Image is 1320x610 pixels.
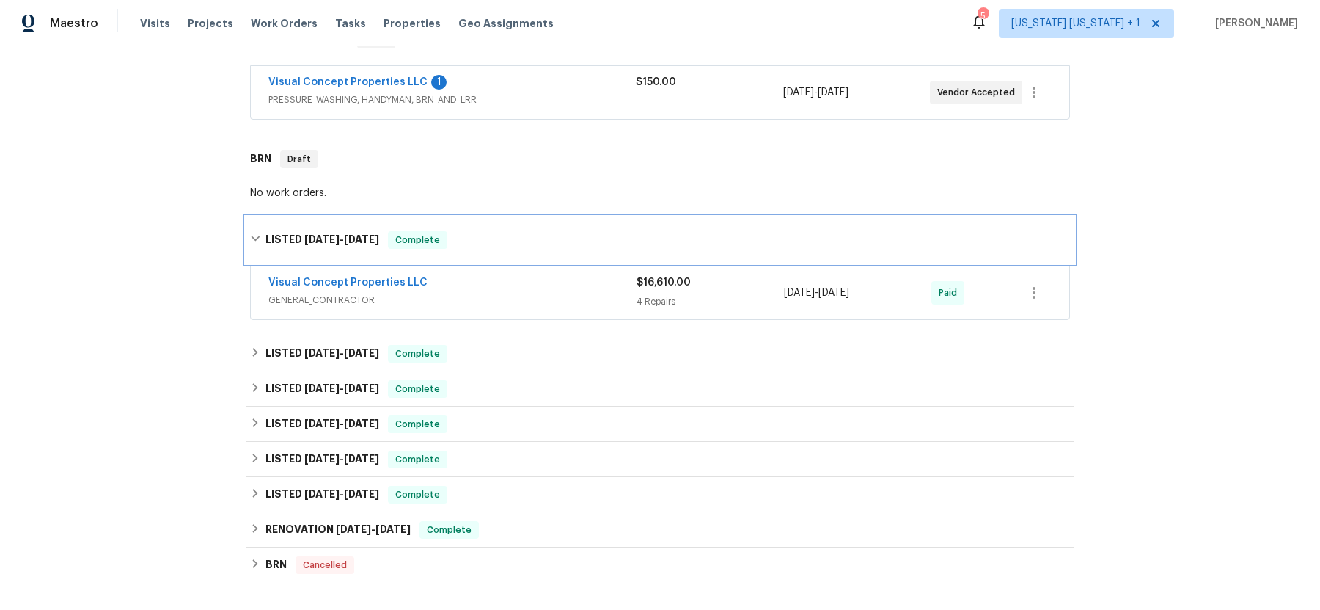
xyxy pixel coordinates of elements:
[304,418,340,429] span: [DATE]
[818,87,848,98] span: [DATE]
[304,348,340,358] span: [DATE]
[304,348,379,358] span: -
[246,136,1074,183] div: BRN Draft
[251,16,318,31] span: Work Orders
[421,523,477,537] span: Complete
[344,234,379,244] span: [DATE]
[937,85,1021,100] span: Vendor Accepted
[304,489,340,499] span: [DATE]
[375,524,411,534] span: [DATE]
[784,286,849,300] span: -
[389,487,446,502] span: Complete
[818,288,849,298] span: [DATE]
[268,277,428,288] a: Visual Concept Properties LLC
[246,512,1074,548] div: RENOVATION [DATE]-[DATE]Complete
[389,233,446,247] span: Complete
[265,556,287,574] h6: BRN
[304,454,340,464] span: [DATE]
[246,442,1074,477] div: LISTED [DATE]-[DATE]Complete
[140,16,170,31] span: Visits
[1011,16,1140,31] span: [US_STATE] [US_STATE] + 1
[265,415,379,433] h6: LISTED
[304,383,379,393] span: -
[304,234,340,244] span: [DATE]
[246,407,1074,442] div: LISTED [DATE]-[DATE]Complete
[297,558,353,573] span: Cancelled
[344,489,379,499] span: [DATE]
[246,477,1074,512] div: LISTED [DATE]-[DATE]Complete
[268,92,636,107] span: PRESSURE_WASHING, HANDYMAN, BRN_AND_LRR
[389,417,446,432] span: Complete
[246,548,1074,583] div: BRN Cancelled
[265,345,379,363] h6: LISTED
[637,277,691,288] span: $16,610.00
[188,16,233,31] span: Projects
[389,346,446,361] span: Complete
[250,150,271,168] h6: BRN
[389,452,446,467] span: Complete
[458,16,554,31] span: Geo Assignments
[783,87,814,98] span: [DATE]
[783,85,848,100] span: -
[304,454,379,464] span: -
[50,16,98,31] span: Maestro
[265,486,379,504] h6: LISTED
[784,288,815,298] span: [DATE]
[344,348,379,358] span: [DATE]
[636,77,676,87] span: $150.00
[939,286,963,300] span: Paid
[344,383,379,393] span: [DATE]
[336,524,371,534] span: [DATE]
[265,451,379,468] h6: LISTED
[265,380,379,398] h6: LISTED
[246,217,1074,264] div: LISTED [DATE]-[DATE]Complete
[304,418,379,429] span: -
[268,77,428,87] a: Visual Concept Properties LLC
[265,521,411,539] h6: RENOVATION
[344,454,379,464] span: [DATE]
[344,418,379,429] span: [DATE]
[431,75,447,90] div: 1
[246,336,1074,371] div: LISTED [DATE]-[DATE]Complete
[268,293,637,308] span: GENERAL_CONTRACTOR
[246,371,1074,407] div: LISTED [DATE]-[DATE]Complete
[265,231,379,249] h6: LISTED
[384,16,441,31] span: Properties
[978,9,988,23] div: 5
[250,186,1070,200] div: No work orders.
[336,524,411,534] span: -
[389,382,446,396] span: Complete
[282,152,317,167] span: Draft
[304,234,379,244] span: -
[1209,16,1298,31] span: [PERSON_NAME]
[304,489,379,499] span: -
[304,383,340,393] span: [DATE]
[335,18,366,29] span: Tasks
[637,294,784,309] div: 4 Repairs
